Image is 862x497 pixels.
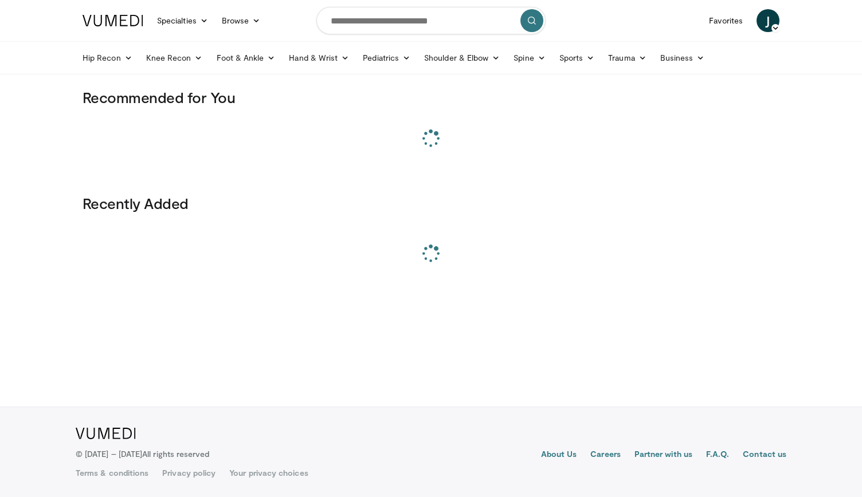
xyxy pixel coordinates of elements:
a: Business [653,46,712,69]
a: Hip Recon [76,46,139,69]
a: About Us [541,448,577,462]
img: VuMedi Logo [83,15,143,26]
p: © [DATE] – [DATE] [76,448,210,460]
a: Trauma [601,46,653,69]
a: Contact us [743,448,786,462]
a: Terms & conditions [76,467,148,479]
a: Spine [507,46,552,69]
h3: Recommended for You [83,88,779,107]
a: Favorites [702,9,750,32]
h3: Recently Added [83,194,779,212]
input: Search topics, interventions [316,7,546,34]
a: Careers [590,448,621,462]
span: All rights reserved [142,449,209,459]
img: VuMedi Logo [76,428,136,439]
a: J [757,9,779,32]
a: Specialties [150,9,215,32]
a: F.A.Q. [706,448,729,462]
a: Pediatrics [356,46,417,69]
a: Knee Recon [139,46,210,69]
a: Sports [553,46,602,69]
a: Browse [215,9,268,32]
a: Hand & Wrist [282,46,356,69]
a: Partner with us [634,448,692,462]
a: Privacy policy [162,467,215,479]
a: Foot & Ankle [210,46,283,69]
a: Shoulder & Elbow [417,46,507,69]
a: Your privacy choices [229,467,308,479]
